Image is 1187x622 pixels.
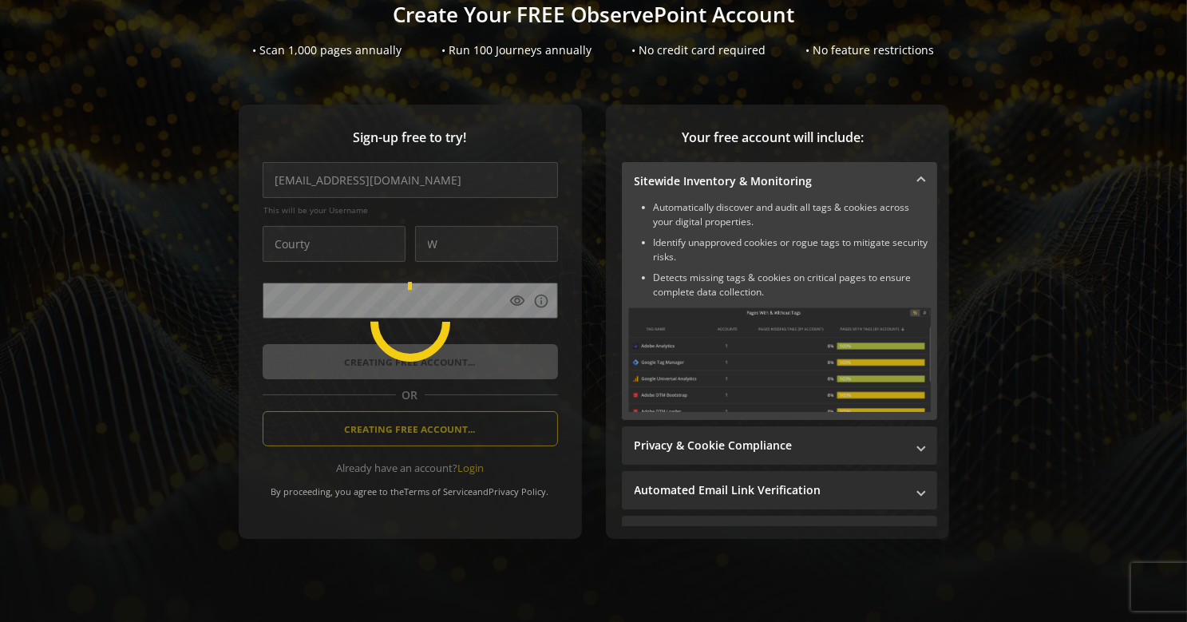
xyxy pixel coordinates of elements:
[489,485,547,497] a: Privacy Policy
[622,162,937,200] mat-expansion-panel-header: Sitewide Inventory & Monitoring
[622,200,937,420] div: Sitewide Inventory & Monitoring
[635,482,905,498] mat-panel-title: Automated Email Link Verification
[635,438,905,454] mat-panel-title: Privacy & Cookie Compliance
[622,129,925,147] span: Your free account will include:
[263,475,558,497] div: By proceeding, you agree to the and .
[622,426,937,465] mat-expansion-panel-header: Privacy & Cookie Compliance
[806,42,935,58] div: • No feature restrictions
[632,42,766,58] div: • No credit card required
[622,471,937,509] mat-expansion-panel-header: Automated Email Link Verification
[442,42,592,58] div: • Run 100 Journeys annually
[654,271,931,299] li: Detects missing tags & cookies on critical pages to ensure complete data collection.
[654,236,931,264] li: Identify unapproved cookies or rogue tags to mitigate security risks.
[654,200,931,229] li: Automatically discover and audit all tags & cookies across your digital properties.
[635,173,905,189] mat-panel-title: Sitewide Inventory & Monitoring
[405,485,473,497] a: Terms of Service
[622,516,937,554] mat-expansion-panel-header: Performance Monitoring with Web Vitals
[263,129,558,147] span: Sign-up free to try!
[628,307,931,412] img: Sitewide Inventory & Monitoring
[253,42,402,58] div: • Scan 1,000 pages annually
